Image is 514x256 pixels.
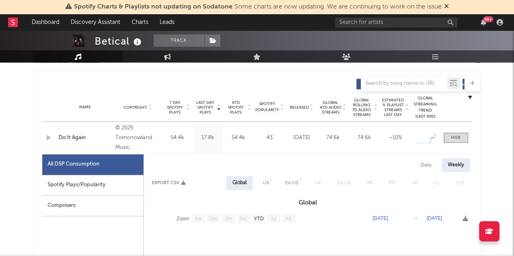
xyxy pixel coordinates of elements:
[413,215,418,221] text: →
[427,215,442,221] text: [DATE]
[414,158,438,172] div: Daily
[351,134,378,142] div: 74.6k
[154,34,204,47] button: Track
[255,101,279,113] span: Spotify Popularity
[442,158,470,172] div: Weekly
[59,104,112,110] div: Name
[164,100,186,115] span: 7 Day Spotify Plays
[59,134,112,142] a: Do It Again
[382,98,404,117] span: Estimated % Playlist Streams Last Day
[42,196,143,216] div: Composers
[225,134,252,142] div: 54.4k
[124,105,147,110] span: Copyright
[26,14,65,30] a: Dashboard
[481,19,486,26] button: 99+
[483,16,493,22] div: 99 +
[225,100,247,115] span: ATD Spotify Plays
[271,216,276,222] text: 1y
[115,123,160,153] div: © 2025 Tomorrowland Music
[254,216,263,222] text: YTD
[154,14,180,30] a: Leads
[48,159,100,169] div: All DSP Consumption
[413,95,438,120] div: Global Streaming Trend (Last 60D)
[373,215,388,221] text: [DATE]
[225,216,232,222] text: 3m
[319,134,347,142] div: 74.6k
[177,216,189,222] text: Zoom
[256,134,284,142] div: 43
[361,80,447,87] input: Search by song name or URL
[232,178,247,188] div: Global
[444,4,449,10] span: Dismiss
[144,198,472,208] h3: Global
[65,14,126,30] a: Discovery Assistant
[290,105,309,110] span: Released
[240,216,247,222] text: 6m
[285,178,298,188] div: Ex-US
[263,178,269,188] div: US
[335,17,457,28] input: Search for artists
[286,216,291,222] text: All
[288,134,315,142] div: [DATE]
[210,216,217,222] text: 1m
[126,14,154,30] a: Charts
[42,154,143,175] div: All DSP Consumption
[95,34,143,48] div: Betical
[74,4,232,10] span: Spotify Charts & Playlists not updating on Sodatone
[164,134,191,142] div: 54.4k
[195,134,221,142] div: 17.8k
[152,181,186,185] button: Export CSV
[42,175,143,196] div: Spotify Plays/Popularity
[382,134,409,142] div: ~ 10 %
[195,216,202,222] text: 1w
[319,100,342,115] span: Global ATD Audio Streams
[351,98,373,117] span: Global Rolling 7D Audio Streams
[195,100,216,115] span: Last Day Spotify Plays
[74,4,442,10] span: : Some charts are now updating. We are continuing to work on the issue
